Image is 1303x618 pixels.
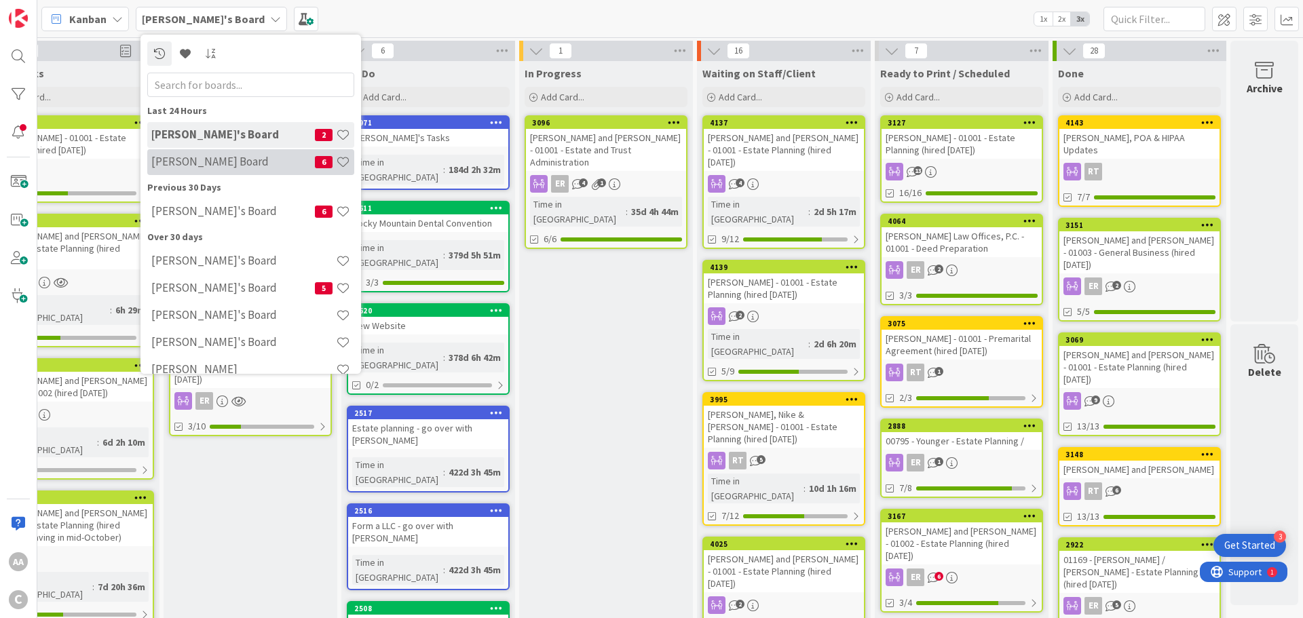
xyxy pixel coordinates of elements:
[710,539,864,549] div: 4025
[1058,332,1221,436] a: 3069[PERSON_NAME] and [PERSON_NAME] - 01001 - Estate Planning (hired [DATE])13/13
[347,503,510,590] a: 2516Form a LLC - go over with [PERSON_NAME]Time in [GEOGRAPHIC_DATA]:422d 3h 45m
[1065,450,1220,459] div: 3148
[597,178,606,187] span: 1
[151,362,336,376] h4: [PERSON_NAME]
[934,572,943,581] span: 6
[810,336,860,351] div: 2d 6h 20m
[549,43,572,59] span: 1
[704,550,864,592] div: [PERSON_NAME] and [PERSON_NAME] - 01001 - Estate Planning (hired [DATE])
[882,454,1042,471] div: ER
[888,511,1042,521] div: 3167
[348,305,508,317] div: 2620
[1112,281,1121,290] span: 2
[1059,597,1220,615] div: ER
[348,407,508,419] div: 2517
[443,162,445,177] span: :
[71,5,74,16] div: 1
[702,260,865,381] a: 4139[PERSON_NAME] - 01001 - Estate Planning (hired [DATE])Time in [GEOGRAPHIC_DATA]:2d 6h 20m5/9
[1059,277,1220,295] div: ER
[702,115,865,249] a: 4137[PERSON_NAME] and [PERSON_NAME] - 01001 - Estate Planning (hired [DATE])Time in [GEOGRAPHIC_D...
[1071,12,1089,26] span: 3x
[882,317,1042,360] div: 3075[PERSON_NAME] - 01001 - Premarital Agreement (hired [DATE])
[934,457,943,466] span: 1
[1248,364,1281,380] div: Delete
[899,186,922,200] span: 16/16
[804,481,806,496] span: :
[315,206,333,218] span: 6
[1091,395,1100,404] span: 9
[541,91,584,103] span: Add Card...
[882,215,1042,257] div: 4064[PERSON_NAME] Law Offices, P.C. - 01001 - Deed Preparation
[882,117,1042,129] div: 3127
[880,66,1010,80] span: Ready to Print / Scheduled
[704,452,864,469] div: RT
[704,117,864,129] div: 4137
[443,465,445,480] span: :
[443,562,445,577] span: :
[708,474,804,503] div: Time in [GEOGRAPHIC_DATA]
[721,509,739,523] span: 7/12
[1077,509,1099,524] span: 13/13
[544,232,556,246] span: 6/6
[352,343,443,372] div: Time in [GEOGRAPHIC_DATA]
[882,330,1042,360] div: [PERSON_NAME] - 01001 - Premarital Agreement (hired [DATE])
[525,115,687,249] a: 3096[PERSON_NAME] and [PERSON_NAME] - 01001 - Estate and Trust AdministrationERTime in [GEOGRAPHI...
[882,215,1042,227] div: 4064
[29,2,62,18] span: Support
[352,555,443,585] div: Time in [GEOGRAPHIC_DATA]
[704,393,864,448] div: 3995[PERSON_NAME], Nike & [PERSON_NAME] - 01001 - Estate Planning (hired [DATE])
[1058,115,1221,207] a: 4143[PERSON_NAME], POA & HIPAA UpdatesRT7/7
[882,432,1042,450] div: 00795 - Younger - Estate Planning /
[354,204,508,213] div: 2611
[1059,448,1220,461] div: 3148
[882,420,1042,432] div: 2888
[899,391,912,405] span: 2/3
[348,202,508,214] div: 2611
[443,248,445,263] span: :
[882,364,1042,381] div: RT
[9,590,28,609] div: C
[882,522,1042,564] div: [PERSON_NAME] and [PERSON_NAME] - 01002 - Estate Planning (hired [DATE])
[1065,335,1220,345] div: 3069
[880,316,1043,408] a: 3075[PERSON_NAME] - 01001 - Premarital Agreement (hired [DATE])RT2/3
[704,261,864,273] div: 4139
[727,43,750,59] span: 16
[1084,597,1102,615] div: ER
[736,600,744,609] span: 2
[1059,117,1220,159] div: 4143[PERSON_NAME], POA & HIPAA Updates
[347,66,375,80] span: To Do
[882,227,1042,257] div: [PERSON_NAME] Law Offices, P.C. - 01001 - Deed Preparation
[347,303,510,395] a: 2620New WebsiteTime in [GEOGRAPHIC_DATA]:378d 6h 42m0/2
[94,579,149,594] div: 7d 20h 36m
[142,12,265,26] b: [PERSON_NAME]'s Board
[69,11,107,27] span: Kanban
[806,481,860,496] div: 10d 1h 16m
[315,282,333,294] span: 5
[347,115,510,190] a: 2971[PERSON_NAME]'s TasksTime in [GEOGRAPHIC_DATA]:184d 2h 32m
[708,329,808,359] div: Time in [GEOGRAPHIC_DATA]
[1059,448,1220,478] div: 3148[PERSON_NAME] and [PERSON_NAME]
[704,117,864,171] div: 4137[PERSON_NAME] and [PERSON_NAME] - 01001 - Estate Planning (hired [DATE])
[579,178,588,187] span: 4
[1034,12,1053,26] span: 1x
[354,408,508,418] div: 2517
[710,395,864,404] div: 3995
[147,180,354,195] div: Previous 30 Days
[1082,43,1106,59] span: 28
[1058,66,1084,80] span: Done
[1059,219,1220,231] div: 3151
[721,364,734,379] span: 5/9
[882,510,1042,522] div: 3167
[1059,117,1220,129] div: 4143
[736,178,744,187] span: 4
[907,568,924,586] div: ER
[151,335,336,349] h4: [PERSON_NAME]'s Board
[9,552,28,571] div: AA
[352,240,443,270] div: Time in [GEOGRAPHIC_DATA]
[882,261,1042,279] div: ER
[526,117,686,171] div: 3096[PERSON_NAME] and [PERSON_NAME] - 01001 - Estate and Trust Administration
[1224,539,1275,552] div: Get Started
[1077,190,1090,204] span: 7/7
[1084,163,1102,180] div: RT
[443,350,445,365] span: :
